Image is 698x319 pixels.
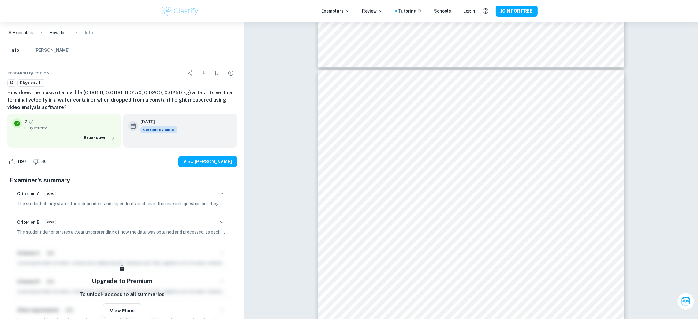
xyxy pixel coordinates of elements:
[45,191,56,197] span: 5/6
[480,6,491,16] button: Help and Feedback
[18,80,45,86] span: Physics-HL
[24,118,27,125] p: 7
[34,44,70,57] button: [PERSON_NAME]
[198,67,210,79] div: Download
[10,176,234,185] h5: Examiner's summary
[7,79,16,87] a: IA
[7,29,33,36] a: IA Exemplars
[31,157,50,167] div: Dislike
[38,159,50,165] span: 60
[362,8,383,14] p: Review
[17,79,45,87] a: Physics-HL
[103,303,141,318] button: View Plans
[7,89,237,111] h6: How does the mass of a marble (0.0050, 0.0100, 0.0150, 0.0200, 0.0250 kg) affect its vertical ter...
[82,133,116,142] button: Breakdown
[211,67,223,79] div: Bookmark
[7,157,30,167] div: Like
[398,8,422,14] a: Tutoring
[184,67,196,79] div: Share
[434,8,451,14] a: Schools
[17,219,40,226] h6: Criterion B
[161,5,200,17] img: Clastify logo
[85,29,93,36] p: Info
[496,6,538,17] button: JOIN FOR FREE
[80,291,165,298] p: To unlock access to all summaries
[677,293,694,310] button: Ask Clai
[140,126,177,133] div: This exemplar is based on the current syllabus. Feel free to refer to it for inspiration/ideas wh...
[178,156,237,167] button: View [PERSON_NAME]
[49,29,69,36] p: How does the mass of a marble (0.0050, 0.0100, 0.0150, 0.0200, 0.0250 kg) affect its vertical ter...
[322,8,350,14] p: Exemplars
[8,80,16,86] span: IA
[7,70,50,76] span: Research question
[17,229,227,235] p: The student demonstrates a clear understanding of how the data was obtained and processed, as eac...
[28,119,34,125] a: Grade fully verified
[24,125,116,131] span: Fully verified
[92,276,152,286] h5: Upgrade to Premium
[464,8,476,14] a: Login
[7,44,22,57] button: Info
[17,190,40,197] h6: Criterion A
[225,67,237,79] div: Report issue
[17,200,227,207] p: The student clearly states the independent and dependent variables in the research question but t...
[14,159,30,165] span: 1197
[140,126,177,133] span: Current Syllabus
[45,220,56,225] span: 6/6
[140,118,172,125] h6: [DATE]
